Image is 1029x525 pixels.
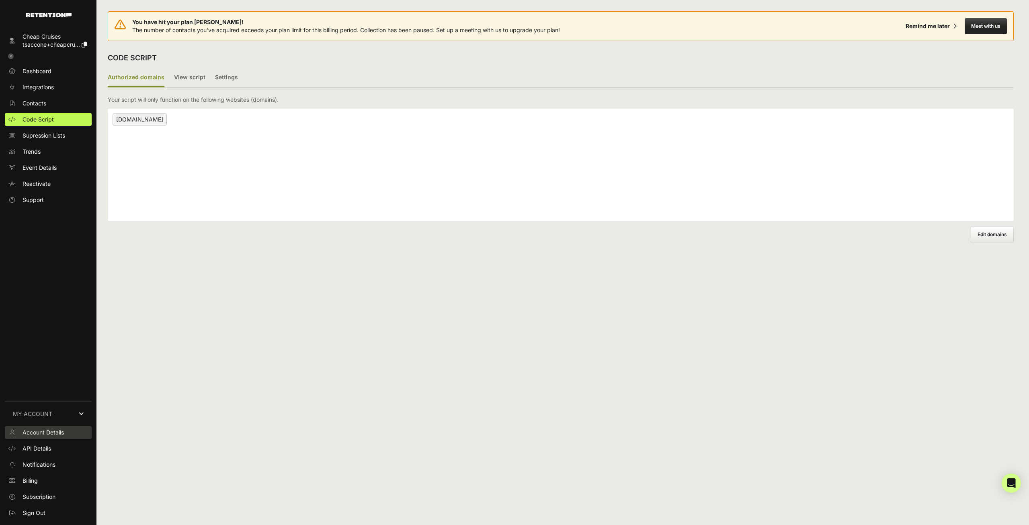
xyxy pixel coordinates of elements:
[5,426,92,439] a: Account Details
[108,96,279,104] p: Your script will only function on the following websites (domains).
[978,231,1007,237] span: Edit domains
[23,99,46,107] span: Contacts
[13,410,52,418] span: MY ACCOUNT
[5,458,92,471] a: Notifications
[174,68,205,87] label: View script
[906,22,950,30] div: Remind me later
[23,115,54,124] span: Code Script
[1002,474,1021,493] div: Open Intercom Messenger
[23,33,87,41] div: Cheap Cruises
[23,509,45,517] span: Sign Out
[5,490,92,503] a: Subscription
[5,65,92,78] a: Dashboard
[23,493,55,501] span: Subscription
[902,19,960,33] button: Remind me later
[26,13,72,17] img: Retention.com
[23,132,65,140] span: Supression Lists
[5,194,92,206] a: Support
[5,81,92,94] a: Integrations
[5,442,92,455] a: API Details
[5,161,92,174] a: Event Details
[108,68,164,87] label: Authorized domains
[5,113,92,126] a: Code Script
[23,67,51,75] span: Dashboard
[113,113,167,126] span: [DOMAIN_NAME]
[132,18,560,26] span: You have hit your plan [PERSON_NAME]!
[5,401,92,426] a: MY ACCOUNT
[23,477,38,485] span: Billing
[132,27,560,33] span: The number of contacts you've acquired exceeds your plan limit for this billing period. Collectio...
[108,52,157,64] h2: CODE SCRIPT
[23,445,51,453] span: API Details
[23,83,54,91] span: Integrations
[5,506,92,519] a: Sign Out
[23,428,64,436] span: Account Details
[215,68,238,87] label: Settings
[5,97,92,110] a: Contacts
[965,18,1007,34] button: Meet with us
[23,164,57,172] span: Event Details
[23,180,51,188] span: Reactivate
[5,177,92,190] a: Reactivate
[5,474,92,487] a: Billing
[5,129,92,142] a: Supression Lists
[23,148,41,156] span: Trends
[5,145,92,158] a: Trends
[23,461,55,469] span: Notifications
[23,41,80,48] span: tsaccone+cheapcru...
[23,196,44,204] span: Support
[5,30,92,51] a: Cheap Cruises tsaccone+cheapcru...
